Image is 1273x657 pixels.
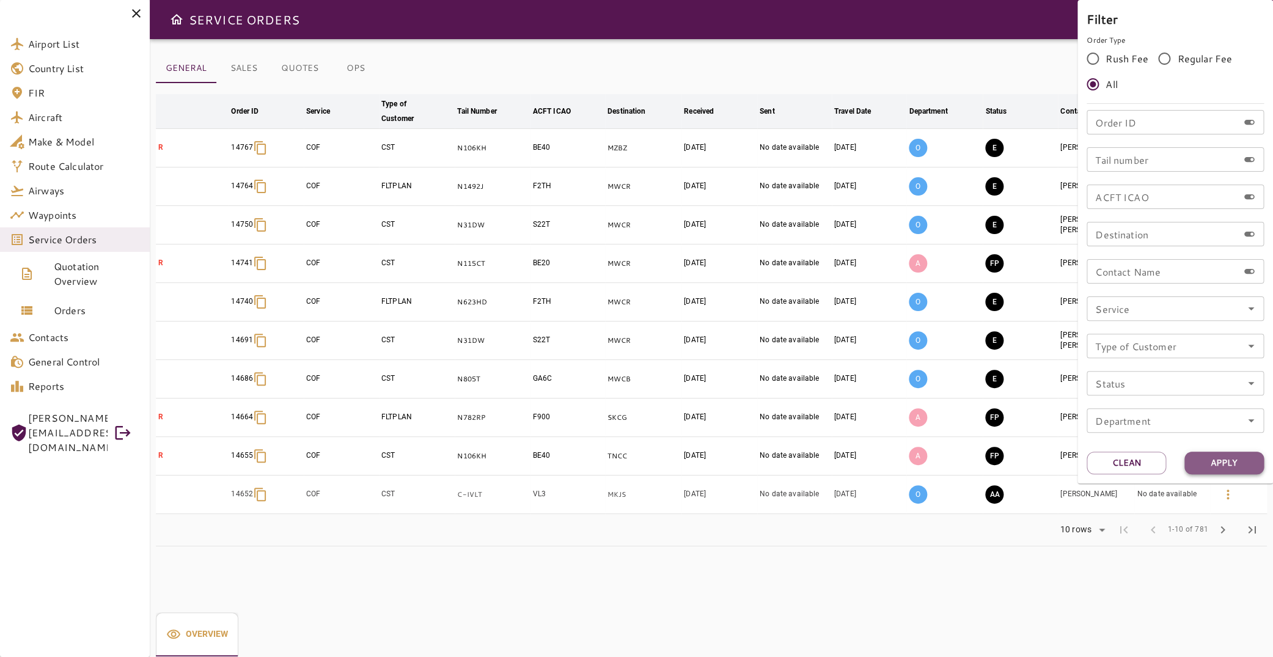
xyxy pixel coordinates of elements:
h6: Filter [1087,9,1264,29]
button: Clean [1087,452,1166,474]
span: Rush Fee [1106,51,1148,66]
span: Regular Fee [1177,51,1232,66]
p: Order Type [1087,35,1264,46]
button: Open [1242,375,1260,392]
button: Apply [1184,452,1264,474]
span: All [1106,77,1117,92]
button: Open [1242,412,1260,429]
button: Open [1242,300,1260,317]
div: rushFeeOrder [1087,46,1264,97]
button: Open [1242,337,1260,354]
